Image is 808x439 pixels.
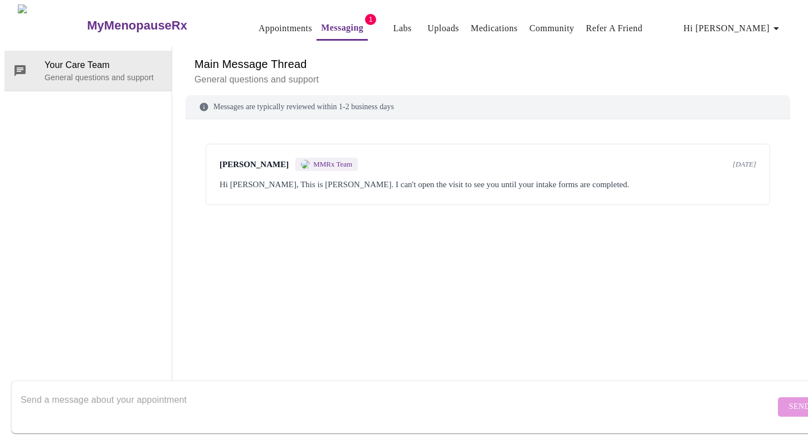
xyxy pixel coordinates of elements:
a: Refer a Friend [586,21,643,36]
a: Community [529,21,575,36]
span: Your Care Team [45,58,163,72]
button: Appointments [254,17,317,40]
button: Refer a Friend [582,17,648,40]
h6: Main Message Thread [194,55,781,73]
span: MMRx Team [313,160,352,169]
a: Messaging [321,20,363,36]
textarea: Send a message about your appointment [21,389,775,425]
h3: MyMenopauseRx [87,18,187,33]
button: Community [525,17,579,40]
img: MMRX [301,160,310,169]
a: Appointments [259,21,312,36]
a: Uploads [427,21,459,36]
span: [PERSON_NAME] [220,160,289,169]
span: Hi [PERSON_NAME] [684,21,783,36]
p: General questions and support [194,73,781,86]
div: Your Care TeamGeneral questions and support [4,51,172,91]
button: Messaging [317,17,368,41]
div: Hi [PERSON_NAME], This is [PERSON_NAME]. I can't open the visit to see you until your intake form... [220,178,756,191]
button: Hi [PERSON_NAME] [679,17,787,40]
span: 1 [365,14,376,25]
a: Medications [471,21,518,36]
span: [DATE] [733,160,756,169]
button: Medications [466,17,522,40]
button: Labs [384,17,420,40]
div: Messages are typically reviewed within 1-2 business days [186,95,790,119]
a: Labs [393,21,412,36]
button: Uploads [423,17,464,40]
a: MyMenopauseRx [86,6,232,45]
img: MyMenopauseRx Logo [18,4,86,46]
p: General questions and support [45,72,163,83]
